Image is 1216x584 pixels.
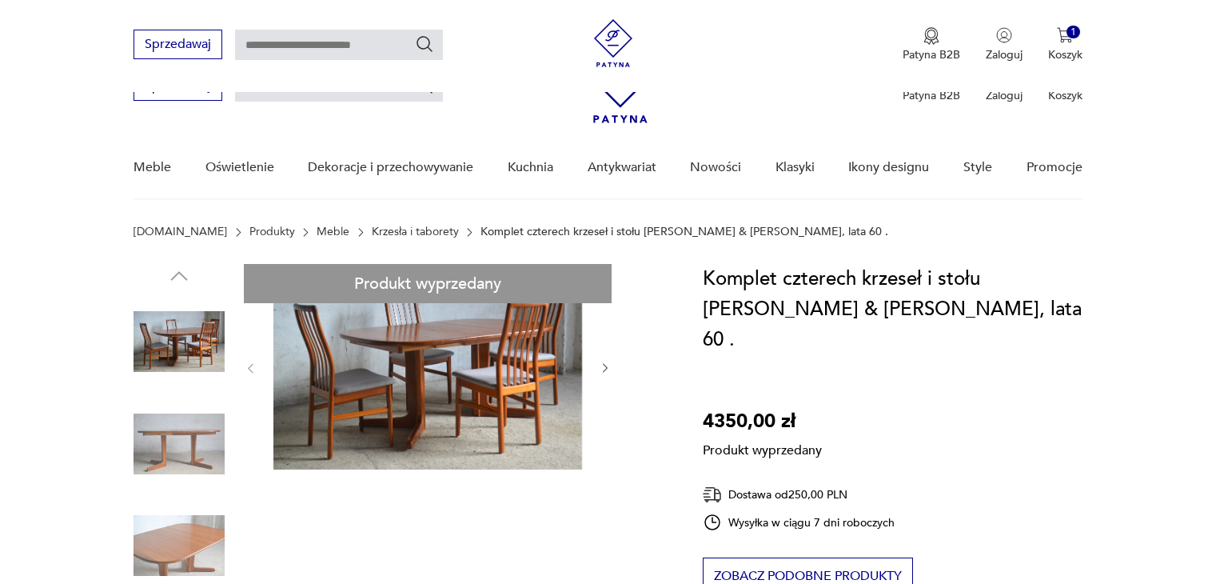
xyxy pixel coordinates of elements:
a: Antykwariat [588,137,656,198]
a: Kuchnia [508,137,553,198]
a: Style [963,137,992,198]
button: Szukaj [415,34,434,54]
a: Ikony designu [848,137,929,198]
p: Koszyk [1048,88,1082,103]
a: Klasyki [775,137,815,198]
div: Wysyłka w ciągu 7 dni roboczych [703,513,895,532]
p: Zaloguj [986,88,1023,103]
div: Dostawa od 250,00 PLN [703,485,895,505]
a: Promocje [1027,137,1082,198]
a: Ikona medaluPatyna B2B [903,27,960,62]
a: Dekoracje i przechowywanie [308,137,473,198]
div: 1 [1066,26,1080,39]
img: Ikona dostawy [703,485,722,505]
img: Ikona koszyka [1057,27,1073,43]
p: Patyna B2B [903,47,960,62]
button: Patyna B2B [903,27,960,62]
p: Patyna B2B [903,88,960,103]
a: Produkty [249,226,295,238]
p: Koszyk [1048,47,1082,62]
a: Meble [317,226,349,238]
h1: Komplet czterech krzeseł i stołu [PERSON_NAME] & [PERSON_NAME], lata 60 . [703,264,1082,355]
a: Krzesła i taborety [372,226,459,238]
a: Meble [134,137,171,198]
button: 1Koszyk [1048,27,1082,62]
a: Oświetlenie [205,137,274,198]
a: Sprzedawaj [134,40,222,51]
button: Zaloguj [986,27,1023,62]
a: Nowości [690,137,741,198]
p: Zaloguj [986,47,1023,62]
p: Komplet czterech krzeseł i stołu [PERSON_NAME] & [PERSON_NAME], lata 60 . [480,226,888,238]
img: Ikonka użytkownika [996,27,1012,43]
a: [DOMAIN_NAME] [134,226,227,238]
a: Sprzedawaj [134,82,222,93]
p: Produkt wyprzedany [703,437,822,459]
img: Ikona medalu [923,27,939,45]
p: 4350,00 zł [703,406,822,437]
button: Sprzedawaj [134,30,222,59]
img: Patyna - sklep z meblami i dekoracjami vintage [589,19,637,67]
